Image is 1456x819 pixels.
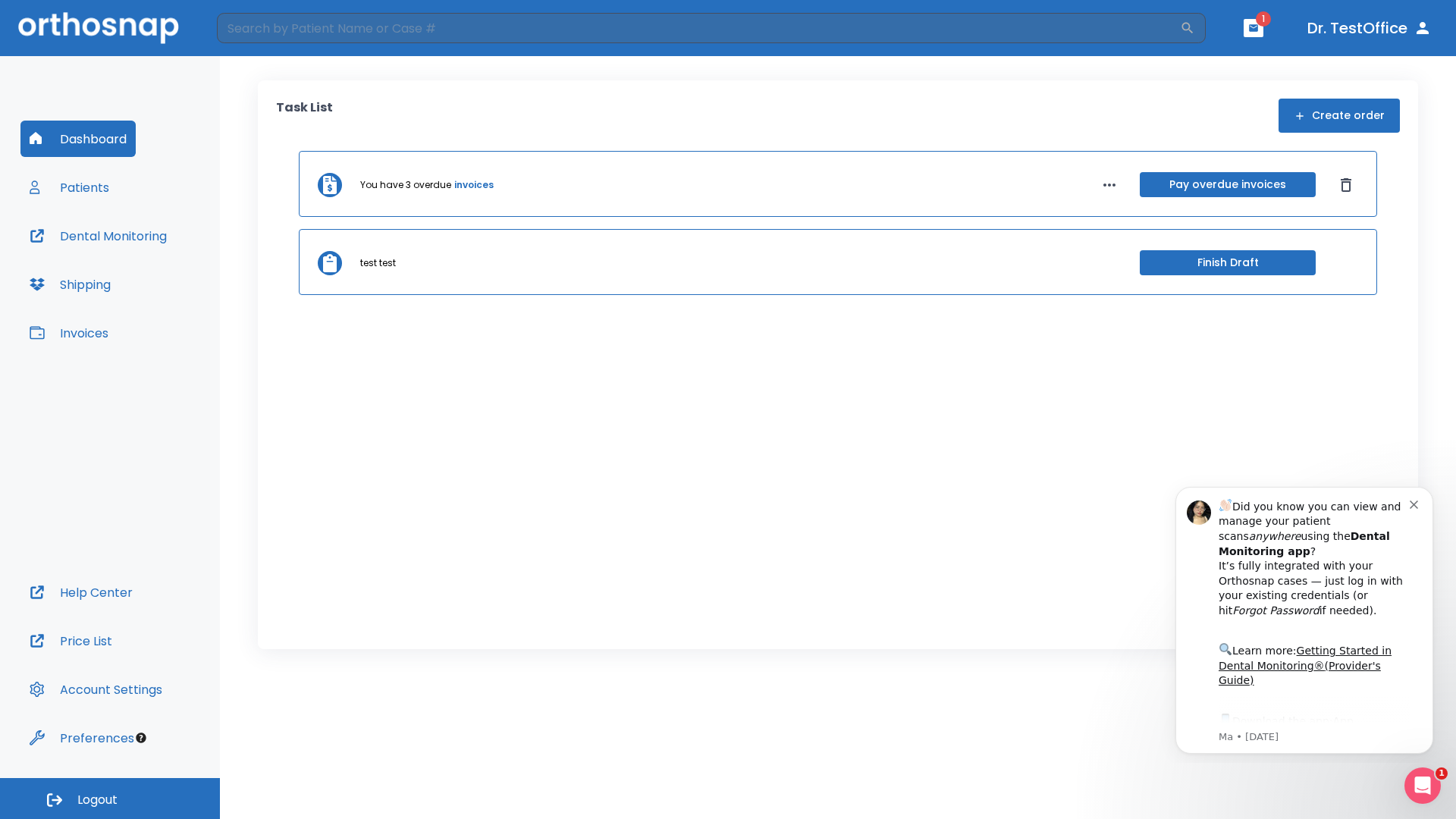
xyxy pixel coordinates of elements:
[18,12,179,43] img: Orthosnap
[1153,473,1456,763] iframe: Intercom notifications message
[1256,11,1271,27] span: 1
[20,623,121,659] button: Price List
[20,266,120,303] button: Shipping
[257,24,269,36] button: Dismiss notification
[20,121,136,157] button: Dashboard
[66,238,257,315] div: Download the app: | ​ Let us know if you need help getting started!
[1436,767,1448,780] span: 1
[20,574,142,610] button: Help Center
[454,178,494,192] a: invoices
[276,99,333,133] p: Task List
[134,731,148,745] div: Tooltip anchor
[20,169,118,206] button: Patients
[360,178,451,192] p: You have 3 overdue
[1404,767,1441,804] iframe: Intercom live chat
[1301,14,1438,42] button: Dr. TestOffice
[217,13,1180,43] input: Search by Patient Name or Case #
[20,671,171,708] button: Account Settings
[66,242,201,269] a: App Store
[66,257,257,271] p: Message from Ma, sent 5w ago
[360,256,396,270] p: test test
[20,315,118,351] button: Invoices
[77,792,118,808] span: Logout
[1279,99,1400,133] button: Create order
[20,720,143,756] button: Preferences
[20,218,176,254] button: Dental Monitoring
[1140,250,1316,275] button: Finish Draft
[1140,172,1316,197] button: Pay overdue invoices
[1334,173,1358,197] button: Dismiss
